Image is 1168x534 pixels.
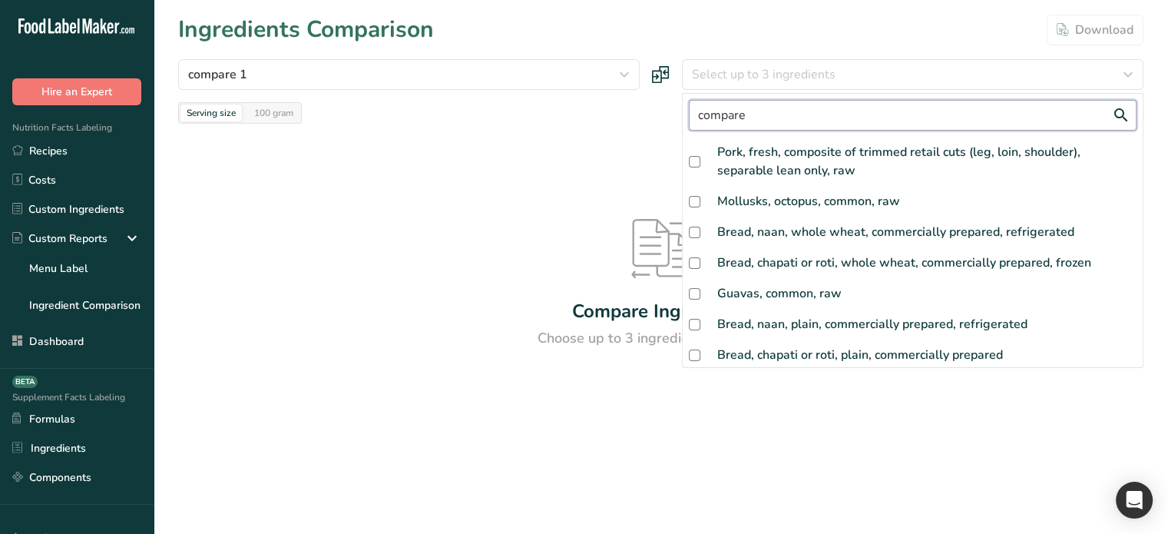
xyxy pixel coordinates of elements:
[12,78,141,105] button: Hire an Expert
[248,104,299,121] div: 100 gram
[538,328,785,349] div: Choose up to 3 ingredients to compare
[717,346,1003,364] div: Bread, chapati or roti, plain, commercially prepared
[689,100,1137,131] input: Search for ingredient
[1047,15,1143,45] button: Download
[692,65,835,84] span: Select up to 3 ingredients
[1116,482,1153,519] div: Open Intercom Messenger
[178,12,434,47] h1: Ingredients Comparison
[717,192,900,211] div: Mollusks, octopus, common, raw
[717,315,1027,333] div: Bread, naan, plain, commercially prepared, refrigerated
[12,376,38,388] div: BETA
[717,143,1137,180] div: Pork, fresh, composite of trimmed retail cuts (leg, loin, shoulder), separable lean only, raw
[188,65,247,84] span: compare 1
[180,104,242,121] div: Serving size
[717,223,1074,241] div: Bread, naan, whole wheat, commercially prepared, refrigerated
[572,297,750,325] div: Compare Ingredients
[1057,21,1133,39] div: Download
[178,59,640,90] button: compare 1
[12,231,108,247] div: Custom Reports
[682,59,1143,90] button: Select up to 3 ingredients
[717,254,1091,272] div: Bread, chapati or roti, whole wheat, commercially prepared, frozen
[717,284,842,303] div: Guavas, common, raw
